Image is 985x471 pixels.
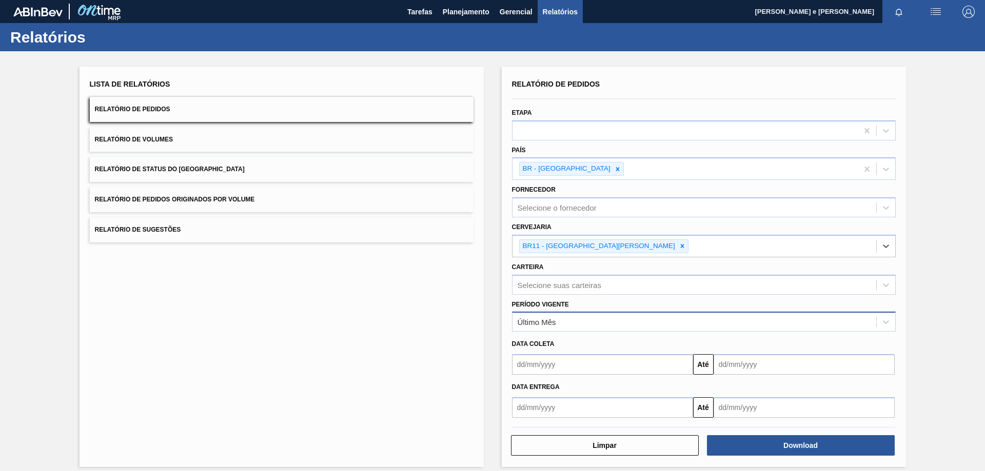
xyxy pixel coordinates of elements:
[512,186,556,193] label: Fornecedor
[95,226,181,233] span: Relatório de Sugestões
[10,31,192,43] h1: Relatórios
[693,354,714,375] button: Até
[520,240,677,253] div: BR11 - [GEOGRAPHIC_DATA][PERSON_NAME]
[512,223,551,231] label: Cervejaria
[714,397,895,418] input: dd/mm/yyyy
[90,80,170,88] span: Lista de Relatórios
[693,397,714,418] button: Até
[520,162,612,175] div: BR - [GEOGRAPHIC_DATA]
[518,318,556,326] div: Último Mês
[512,340,555,347] span: Data coleta
[511,435,699,456] button: Limpar
[707,435,895,456] button: Download
[512,147,526,154] label: País
[90,127,474,152] button: Relatório de Volumes
[714,354,895,375] input: dd/mm/yyyy
[543,6,578,18] span: Relatórios
[90,187,474,212] button: Relatório de Pedidos Originados por Volume
[882,5,915,19] button: Notificações
[90,217,474,242] button: Relatório de Sugestões
[518,203,597,212] div: Selecione o fornecedor
[90,97,474,122] button: Relatório de Pedidos
[512,301,569,308] label: Período Vigente
[95,136,173,143] span: Relatório de Volumes
[512,80,600,88] span: Relatório de Pedidos
[95,166,245,173] span: Relatório de Status do [GEOGRAPHIC_DATA]
[95,106,170,113] span: Relatório de Pedidos
[13,7,63,16] img: TNhmsLtSVTkK8tSr43FrP2fwEKptu5GPRR3wAAAABJRU5ErkJggg==
[512,383,560,391] span: Data entrega
[518,280,601,289] div: Selecione suas carteiras
[407,6,432,18] span: Tarefas
[512,397,693,418] input: dd/mm/yyyy
[512,109,532,116] label: Etapa
[95,196,255,203] span: Relatório de Pedidos Originados por Volume
[512,263,544,271] label: Carteira
[443,6,489,18] span: Planejamento
[500,6,533,18] span: Gerencial
[930,6,942,18] img: userActions
[962,6,975,18] img: Logout
[90,157,474,182] button: Relatório de Status do [GEOGRAPHIC_DATA]
[512,354,693,375] input: dd/mm/yyyy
